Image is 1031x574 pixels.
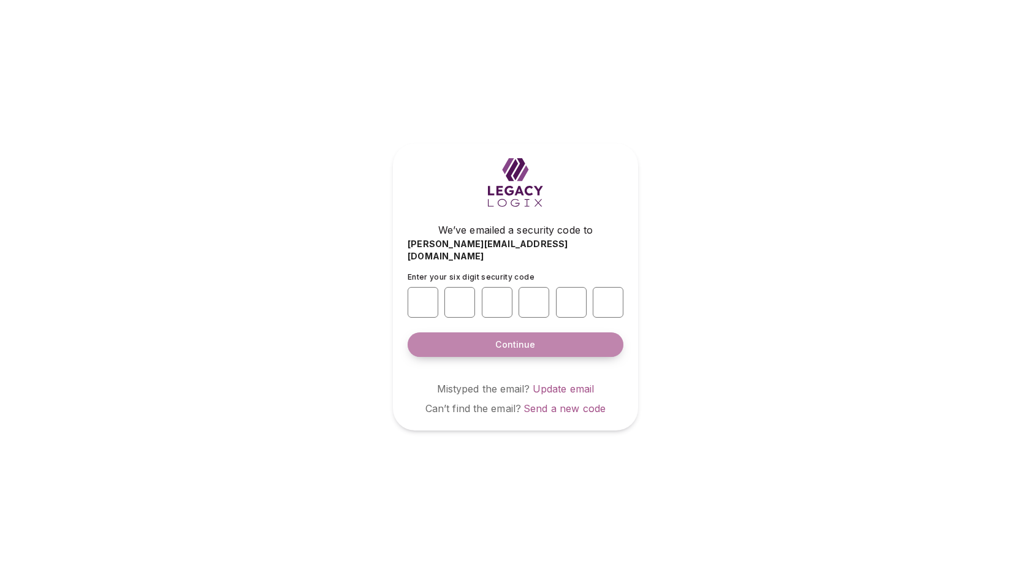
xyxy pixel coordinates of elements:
[523,402,606,415] a: Send a new code
[408,238,623,262] span: [PERSON_NAME][EMAIL_ADDRESS][DOMAIN_NAME]
[408,272,535,281] span: Enter your six digit security code
[533,383,595,395] a: Update email
[437,383,530,395] span: Mistyped the email?
[408,332,623,357] button: Continue
[425,402,521,415] span: Can’t find the email?
[438,223,593,237] span: We’ve emailed a security code to
[495,339,535,351] span: Continue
